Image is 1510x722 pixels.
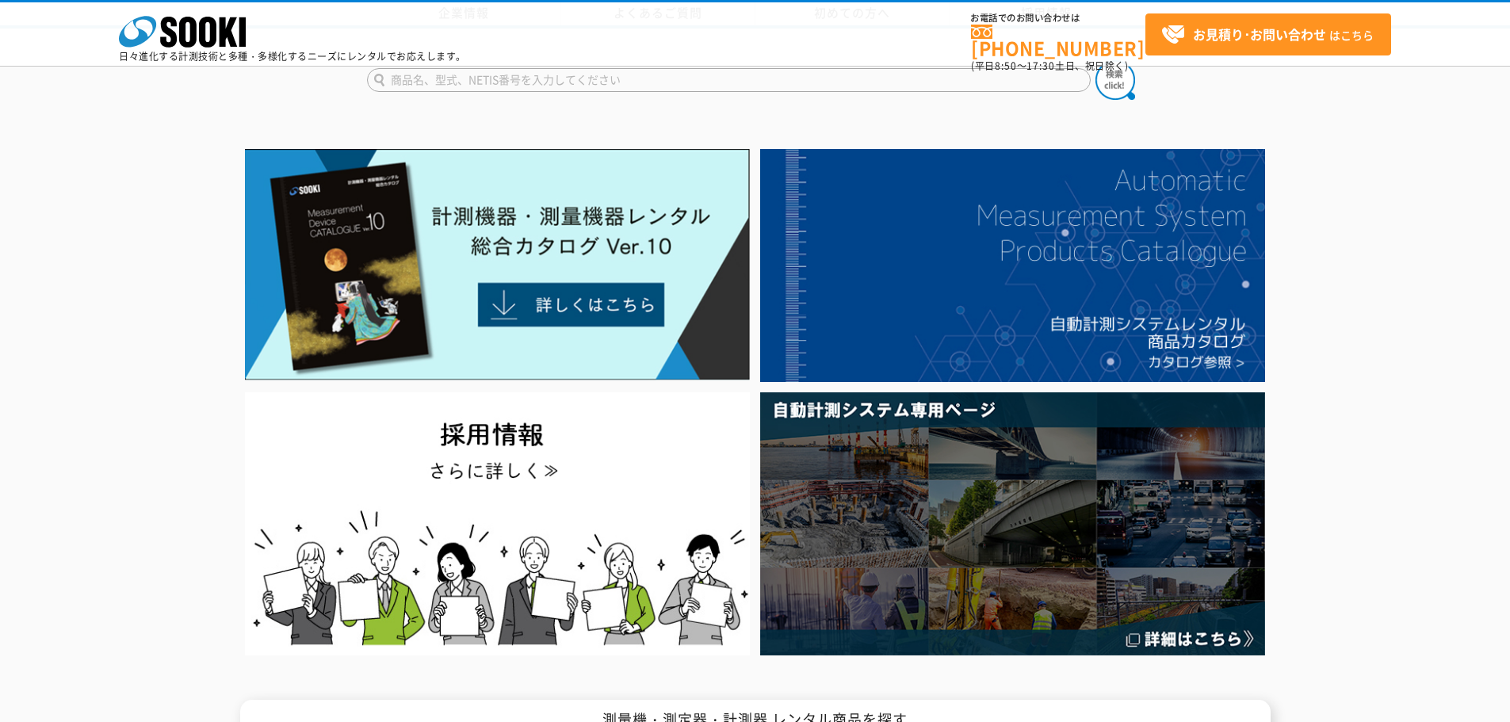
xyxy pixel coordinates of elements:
[971,13,1145,23] span: お電話でのお問い合わせは
[1095,60,1135,100] img: btn_search.png
[995,59,1017,73] span: 8:50
[971,25,1145,57] a: [PHONE_NUMBER]
[245,149,750,380] img: Catalog Ver10
[1161,23,1374,47] span: はこちら
[367,68,1091,92] input: 商品名、型式、NETIS番号を入力してください
[760,149,1265,382] img: 自動計測システムカタログ
[971,59,1128,73] span: (平日 ～ 土日、祝日除く)
[1193,25,1326,44] strong: お見積り･お問い合わせ
[1026,59,1055,73] span: 17:30
[245,392,750,655] img: SOOKI recruit
[119,52,466,61] p: 日々進化する計測技術と多種・多様化するニーズにレンタルでお応えします。
[760,392,1265,655] img: 自動計測システム専用ページ
[1145,13,1391,55] a: お見積り･お問い合わせはこちら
